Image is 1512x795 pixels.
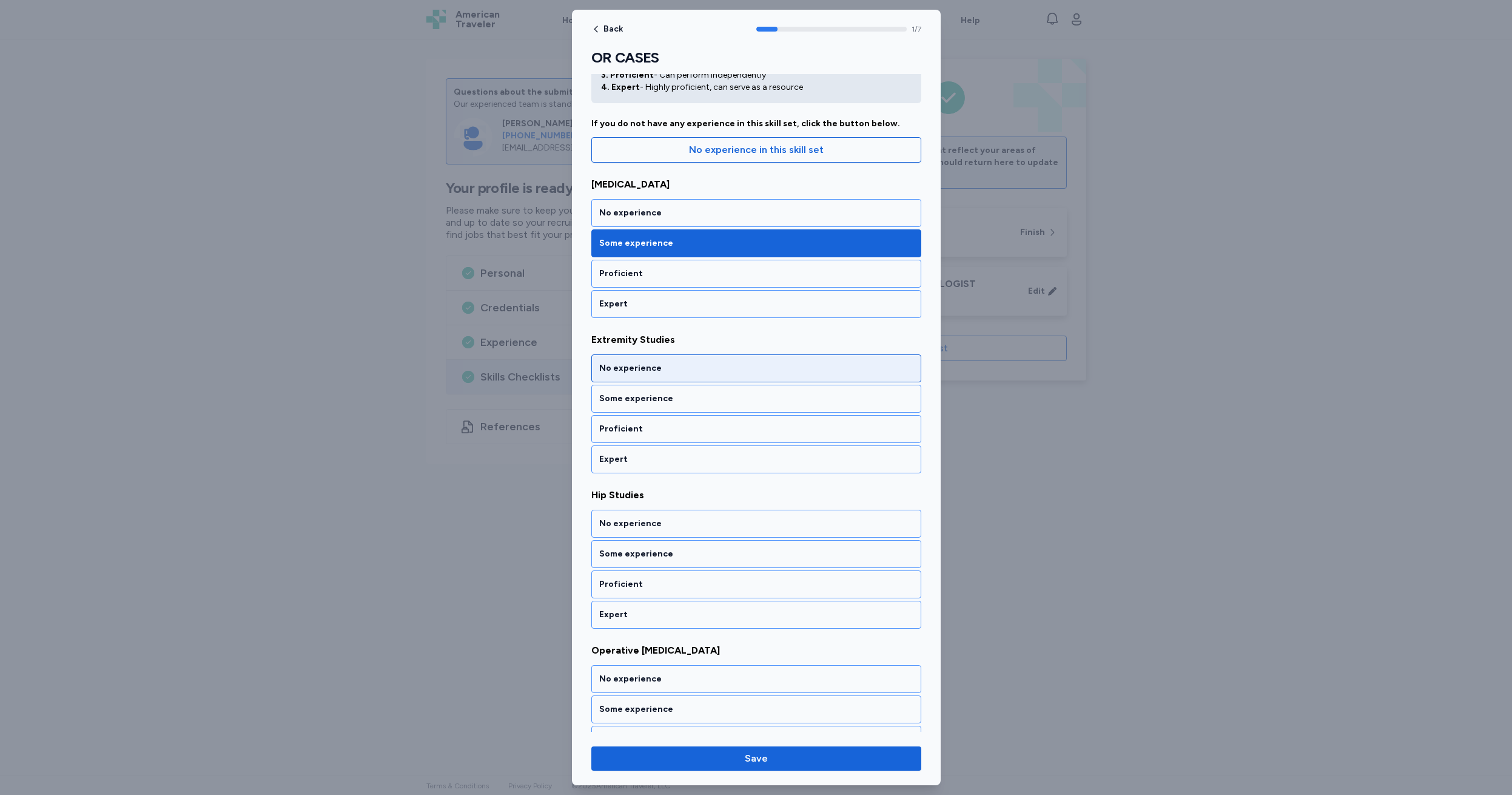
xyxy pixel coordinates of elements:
div: Some experience [599,237,913,249]
div: No experience [599,518,913,530]
span: 3. Proficient [601,70,654,80]
div: Some experience [599,548,913,560]
div: Expert [599,298,913,310]
div: No experience [599,673,913,685]
div: Proficient [599,423,913,435]
div: Some experience [599,703,913,715]
span: Back [603,25,623,33]
div: - Highly proficient, can serve as a resource [601,81,912,93]
div: Expert [599,453,913,465]
div: Expert [599,609,913,621]
button: Back [591,24,623,34]
span: 4. Expert [601,82,640,92]
h1: OR CASES [591,49,921,67]
div: Proficient [599,268,913,280]
span: Extremity Studies [591,333,921,347]
span: Operative [MEDICAL_DATA] [591,643,921,658]
button: Save [591,746,921,771]
div: Proficient [599,578,913,590]
div: No experience [599,362,913,374]
span: No experience in this skill set [689,143,824,157]
div: No experience [599,207,913,219]
span: 1 / 7 [912,24,921,34]
div: - Can perform independently [601,69,912,81]
span: Hip Studies [591,488,921,502]
span: Save [745,751,768,766]
div: If you do not have any experience in this skill set, click the button below. [591,118,921,130]
div: Some experience [599,393,913,405]
span: [MEDICAL_DATA] [591,177,921,192]
button: No experience in this skill set [591,137,921,163]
